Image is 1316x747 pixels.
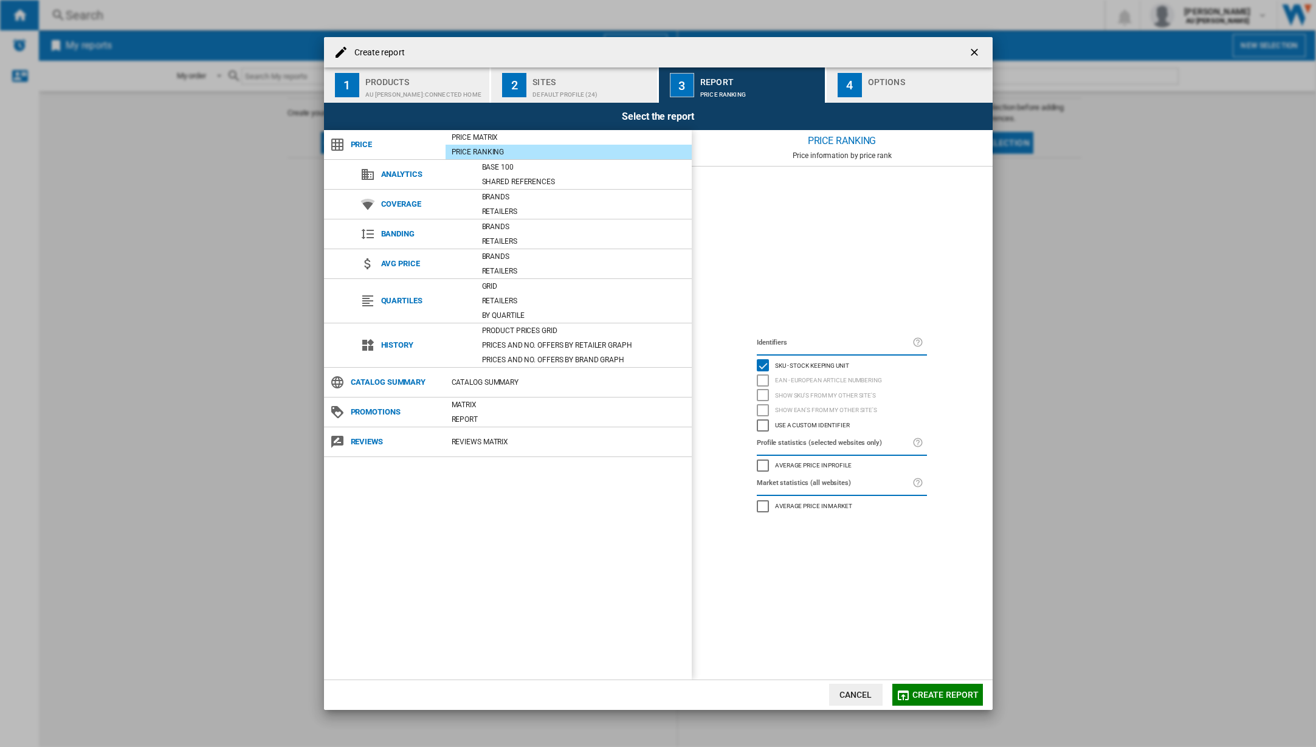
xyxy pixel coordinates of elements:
div: Brands [476,191,692,203]
div: Shared references [476,176,692,188]
div: Retailers [476,235,692,247]
div: Sites [532,72,652,85]
button: getI18NText('BUTTONS.CLOSE_DIALOG') [963,40,988,64]
div: Options [868,72,988,85]
md-checkbox: Show SKU'S from my other site's [757,388,927,403]
div: 2 [502,73,526,97]
md-checkbox: Average price in market [757,498,927,514]
div: Base 100 [476,161,692,173]
div: REVIEWS Matrix [446,436,692,448]
button: 2 Sites Default profile (24) [491,67,658,103]
div: Grid [476,280,692,292]
span: Avg price [375,255,476,272]
div: Retailers [476,205,692,218]
md-checkbox: EAN - European Article Numbering [757,373,927,388]
div: Matrix [446,399,692,411]
div: Retailers [476,295,692,307]
div: Products [365,72,485,85]
div: 3 [670,73,694,97]
span: Catalog Summary [345,374,446,391]
md-checkbox: Average price in profile [757,458,927,473]
div: Price Ranking [692,130,993,151]
span: Coverage [375,196,476,213]
div: Report [446,413,692,425]
div: Select the report [324,103,993,130]
div: Brands [476,250,692,263]
span: Promotions [345,404,446,421]
span: Average price in market [775,501,852,509]
button: Create report [892,684,983,706]
label: Identifiers [757,336,912,349]
div: Price Ranking [446,146,692,158]
span: Analytics [375,166,476,183]
span: Show EAN's from my other site's [775,405,877,413]
ng-md-icon: getI18NText('BUTTONS.CLOSE_DIALOG') [968,46,983,61]
div: Price Matrix [446,131,692,143]
div: Report [700,72,820,85]
div: Price Ranking [700,85,820,98]
span: Create report [912,690,979,700]
md-checkbox: SKU - Stock Keeping Unit [757,358,927,373]
button: Cancel [829,684,883,706]
span: Quartiles [375,292,476,309]
div: Brands [476,221,692,233]
div: Prices and No. offers by retailer graph [476,339,692,351]
span: SKU - Stock Keeping Unit [775,360,849,369]
button: 1 Products AU [PERSON_NAME]:Connected home [324,67,491,103]
h4: Create report [348,47,405,59]
label: Profile statistics (selected websites only) [757,436,912,450]
div: 1 [335,73,359,97]
span: Banding [375,225,476,243]
div: Catalog Summary [446,376,692,388]
div: Retailers [476,265,692,277]
md-checkbox: Use a custom identifier [757,418,927,433]
span: Price [345,136,446,153]
div: AU [PERSON_NAME]:Connected home [365,85,485,98]
div: 4 [838,73,862,97]
div: Prices and No. offers by brand graph [476,354,692,366]
span: Average price in profile [775,460,852,469]
button: 4 Options [827,67,993,103]
span: Reviews [345,433,446,450]
span: EAN - European Article Numbering [775,375,882,384]
div: Product prices grid [476,325,692,337]
button: 3 Report Price Ranking [659,67,826,103]
span: History [375,337,476,354]
md-checkbox: Show EAN's from my other site's [757,403,927,418]
div: By quartile [476,309,692,322]
span: Show SKU'S from my other site's [775,390,876,399]
span: Use a custom identifier [775,420,850,429]
div: Price information by price rank [692,151,993,160]
div: Default profile (24) [532,85,652,98]
label: Market statistics (all websites) [757,477,912,490]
